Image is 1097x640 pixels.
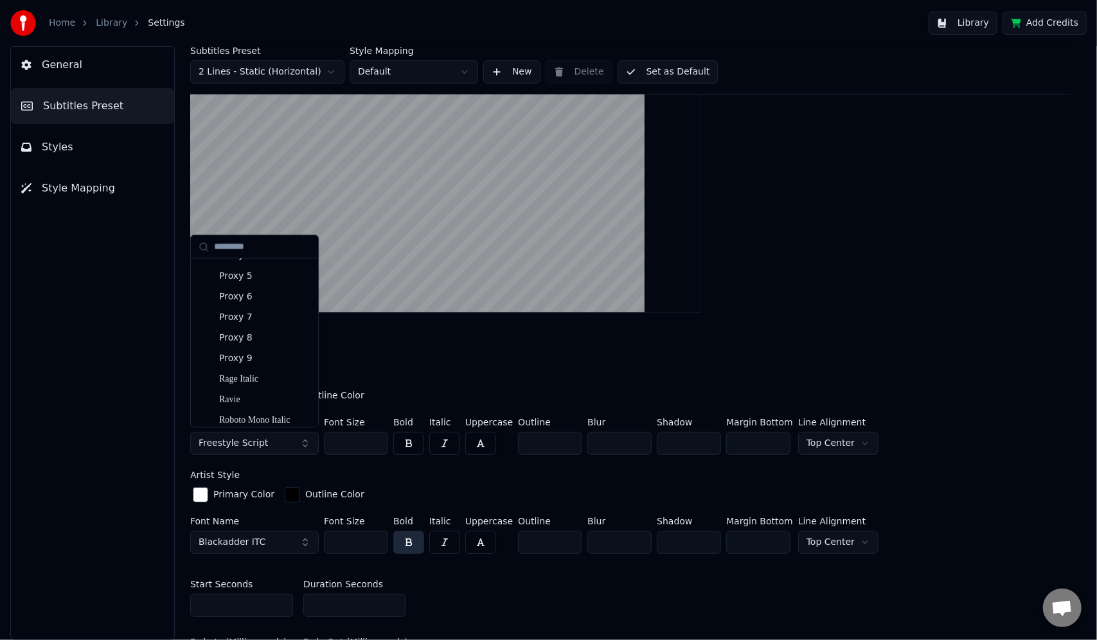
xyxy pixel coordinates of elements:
label: Margin Bottom [726,517,793,526]
div: Open chat [1043,589,1082,627]
a: Library [96,17,127,30]
button: New [483,60,540,84]
button: Primary Color [190,484,277,505]
label: Bold [393,517,424,526]
span: Freestyle Script [199,437,268,450]
label: Uppercase [465,517,513,526]
span: Settings [148,17,184,30]
button: Subtitles Preset [11,88,174,124]
label: Italic [429,517,460,526]
button: Add Credits [1003,12,1087,35]
div: Proxy 9 [219,352,310,365]
label: Blur [587,517,652,526]
span: Subtitles Preset [43,98,123,114]
label: Bold [393,418,424,427]
label: Shadow [657,517,721,526]
label: Font Size [324,517,388,526]
img: youka [10,10,36,36]
div: Proxy 8 [219,332,310,344]
label: Margin Bottom [726,418,793,427]
label: Outline [518,517,582,526]
label: Duration Seconds [303,580,383,589]
div: Ravie [219,393,310,406]
button: Set as Default [618,60,718,84]
label: Uppercase [465,418,513,427]
span: Styles [42,139,73,155]
div: Proxy 5 [219,270,310,283]
button: General [11,47,174,83]
span: Blackadder ITC [199,536,265,549]
label: Italic [429,418,460,427]
label: Font Size [324,418,388,427]
a: Home [49,17,75,30]
div: Proxy 6 [219,290,310,303]
label: Blur [587,418,652,427]
div: Proxy 7 [219,311,310,324]
label: Style Mapping [350,46,478,55]
label: Artist Style [190,470,240,479]
button: Library [929,12,997,35]
label: Line Alignment [798,418,878,427]
span: Style Mapping [42,181,115,196]
label: Font Name [190,517,319,526]
div: Outline Color [305,389,364,402]
label: Line Alignment [798,517,878,526]
div: Rage Italic [219,373,310,386]
label: Subtitles Preset [190,46,344,55]
label: Shadow [657,418,721,427]
button: Outline Color [282,386,367,406]
button: Styles [11,129,174,165]
label: Outline [518,418,582,427]
button: Style Mapping [11,170,174,206]
label: Start Seconds [190,580,253,589]
div: Primary Color [213,488,274,501]
span: General [42,57,82,73]
div: Roboto Mono Italic [219,414,310,427]
div: Proxy 4 [219,249,310,262]
nav: breadcrumb [49,17,185,30]
div: Outline Color [305,488,364,501]
button: Outline Color [282,484,367,505]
